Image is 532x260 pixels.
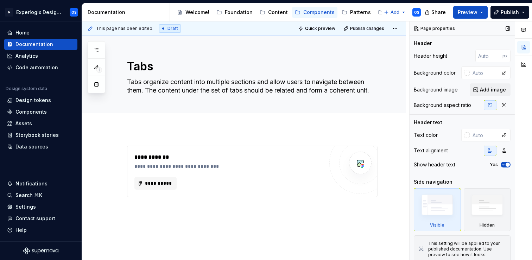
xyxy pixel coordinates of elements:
[4,129,77,141] a: Storybook stories
[15,29,30,36] div: Home
[470,66,498,79] input: Auto
[4,39,77,50] a: Documentation
[4,190,77,201] button: Search ⌘K
[225,9,253,16] div: Foundation
[1,5,80,20] button: NExperlogix Design SystemOS
[71,9,77,15] div: OS
[4,50,77,62] a: Analytics
[421,6,450,19] button: Share
[414,147,448,154] div: Text alignment
[174,7,212,18] a: Welcome!
[303,9,335,16] div: Components
[414,178,452,185] div: Side navigation
[214,7,255,18] a: Foundation
[453,6,488,19] button: Preview
[414,69,456,76] div: Background color
[414,40,432,47] div: Header
[126,76,376,96] textarea: Tabs organize content into multiple sections and allow users to navigate between them. The conten...
[375,7,440,18] a: Tools and resources
[15,64,58,71] div: Code automation
[391,9,399,15] span: Add
[15,52,38,59] div: Analytics
[4,27,77,38] a: Home
[257,7,291,18] a: Content
[502,53,508,59] p: px
[350,26,384,31] span: Publish changes
[464,188,511,231] div: Hidden
[414,102,471,109] div: Background aspect ratio
[23,247,58,254] svg: Supernova Logo
[414,9,419,15] div: OS
[458,9,477,16] span: Preview
[15,192,42,199] div: Search ⌘K
[501,9,519,16] span: Publish
[4,224,77,236] button: Help
[15,227,27,234] div: Help
[15,215,55,222] div: Contact support
[4,213,77,224] button: Contact support
[305,26,335,31] span: Quick preview
[5,8,13,17] div: N
[185,9,209,16] div: Welcome!
[414,119,442,126] div: Header text
[414,86,458,93] div: Background image
[292,7,337,18] a: Components
[4,106,77,118] a: Components
[6,86,47,91] div: Design system data
[4,118,77,129] a: Assets
[15,108,47,115] div: Components
[428,241,506,258] div: This setting will be applied to your published documentation. Use preview to see how it looks.
[4,201,77,213] a: Settings
[15,132,59,139] div: Storybook stories
[4,62,77,73] a: Code automation
[414,132,438,139] div: Text color
[15,41,53,48] div: Documentation
[4,95,77,106] a: Design tokens
[16,9,61,16] div: Experlogix Design System
[490,6,529,19] button: Publish
[174,5,380,19] div: Page tree
[339,7,374,18] a: Patterns
[15,180,47,187] div: Notifications
[490,162,498,167] label: Yes
[15,143,48,150] div: Data sources
[475,50,502,62] input: Auto
[414,161,455,168] div: Show header text
[350,9,371,16] div: Patterns
[4,178,77,189] button: Notifications
[430,222,444,228] div: Visible
[88,9,167,16] div: Documentation
[15,97,51,104] div: Design tokens
[296,24,338,33] button: Quick preview
[470,129,498,141] input: Auto
[414,52,447,59] div: Header height
[15,120,32,127] div: Assets
[470,83,511,96] button: Add image
[382,7,408,17] button: Add
[431,9,446,16] span: Share
[480,222,495,228] div: Hidden
[341,24,387,33] button: Publish changes
[96,67,102,73] span: 1
[96,26,153,31] span: This page has been edited.
[4,141,77,152] a: Data sources
[268,9,288,16] div: Content
[480,86,506,93] span: Add image
[126,58,376,75] textarea: Tabs
[414,188,461,231] div: Visible
[167,26,178,31] span: Draft
[15,203,36,210] div: Settings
